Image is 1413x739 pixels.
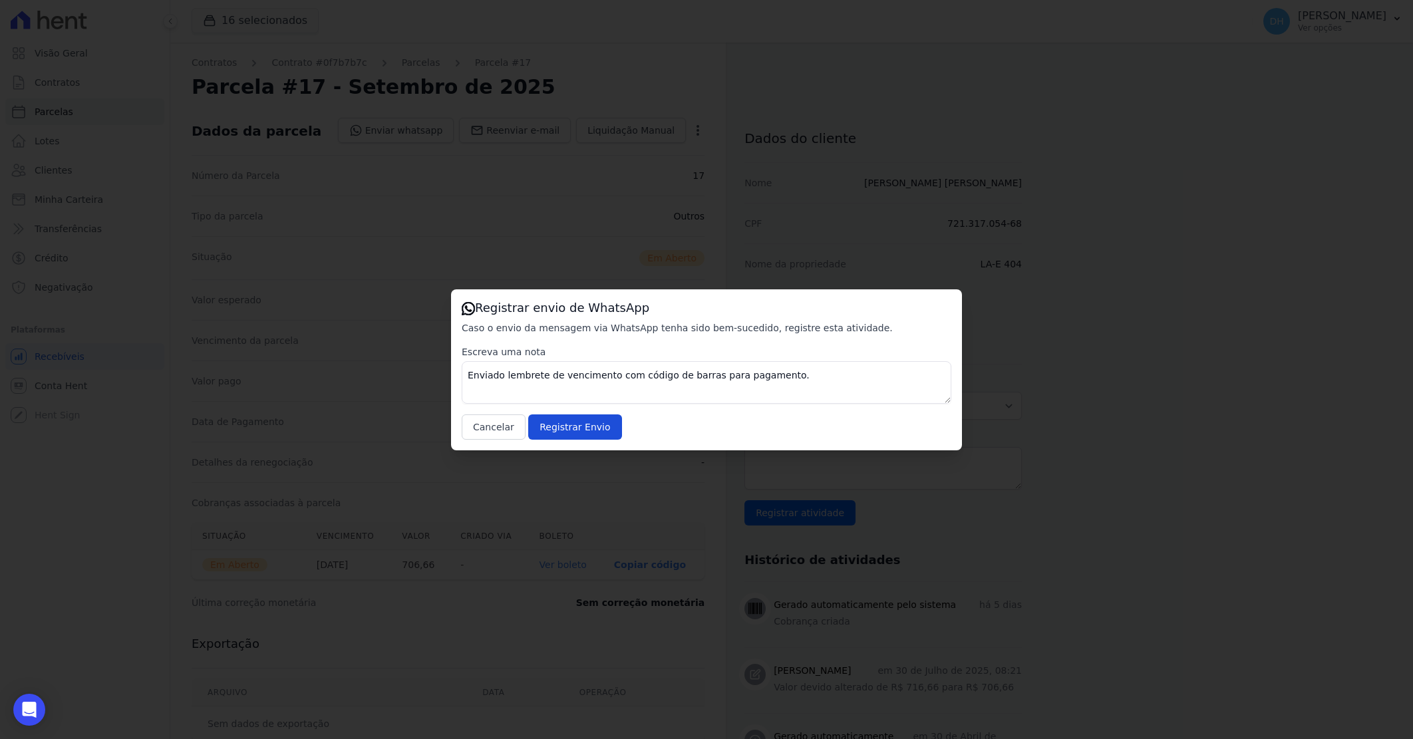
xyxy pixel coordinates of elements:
h3: Registrar envio de WhatsApp [462,300,951,316]
button: Cancelar [462,414,526,440]
p: Caso o envio da mensagem via WhatsApp tenha sido bem-sucedido, registre esta atividade. [462,321,951,335]
label: Escreva uma nota [462,345,951,359]
input: Registrar Envio [528,414,621,440]
div: Open Intercom Messenger [13,694,45,726]
textarea: Enviado lembrete de vencimento com código de barras para pagamento. [462,361,951,404]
